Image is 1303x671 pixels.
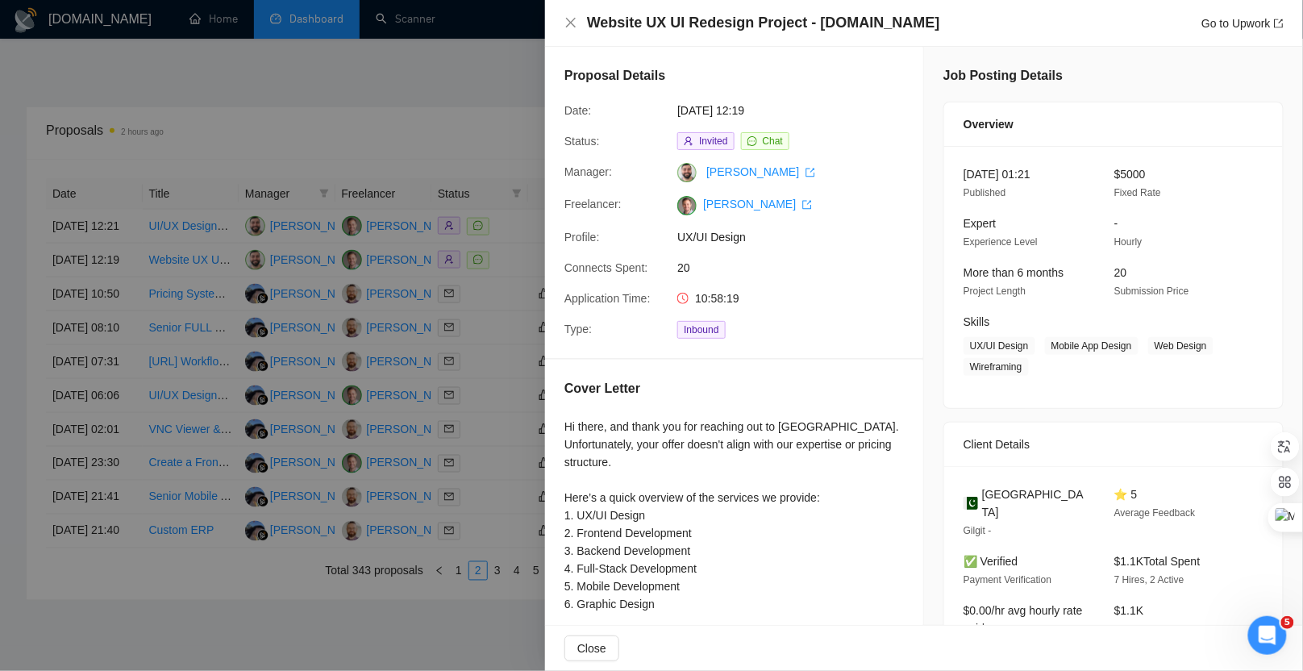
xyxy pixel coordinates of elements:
[964,236,1038,248] span: Experience Level
[695,292,739,305] span: 10:58:19
[806,168,815,177] span: export
[564,16,577,30] button: Close
[1114,168,1146,181] span: $5000
[564,66,665,85] h5: Proposal Details
[1248,616,1287,655] iframe: Intercom live chat
[964,494,978,512] img: 🇵🇰
[677,293,689,304] span: clock-circle
[1114,488,1138,501] span: ⭐ 5
[1114,555,1201,568] span: $1.1K Total Spent
[964,337,1035,355] span: UX/UI Design
[964,115,1014,133] span: Overview
[677,196,697,215] img: c1ubs3Re8m653Oj37xRJv3B2W9w47HdBbQsc91qxwEeJplF8-F2OmN4eYf47k8ubBe
[1114,217,1118,230] span: -
[587,13,940,33] h4: Website UX UI Redesign Project - [DOMAIN_NAME]
[564,165,612,178] span: Manager:
[1201,17,1284,30] a: Go to Upworkexport
[677,228,919,246] span: UX/UI Design
[1148,337,1213,355] span: Web Design
[1274,19,1284,28] span: export
[964,555,1018,568] span: ✅ Verified
[677,321,725,339] span: Inbound
[564,261,648,274] span: Connects Spent:
[1114,187,1161,198] span: Fixed Rate
[564,135,600,148] span: Status:
[964,168,1030,181] span: [DATE] 01:21
[677,259,919,277] span: 20
[564,198,622,210] span: Freelancer:
[699,135,727,147] span: Invited
[703,198,812,210] a: [PERSON_NAME] export
[1114,604,1144,617] span: $1.1K
[684,136,693,146] span: user-add
[964,266,1064,279] span: More than 6 months
[1114,285,1189,297] span: Submission Price
[964,315,990,328] span: Skills
[1114,236,1143,248] span: Hourly
[564,104,591,117] span: Date:
[677,102,919,119] span: [DATE] 12:19
[1281,616,1294,629] span: 5
[706,165,815,178] a: [PERSON_NAME] export
[564,292,651,305] span: Application Time:
[747,136,757,146] span: message
[964,217,996,230] span: Expert
[564,231,600,244] span: Profile:
[943,66,1063,85] h5: Job Posting Details
[564,16,577,29] span: close
[982,486,1089,521] span: [GEOGRAPHIC_DATA]
[1114,574,1184,586] span: 7 Hires, 2 Active
[1114,623,1163,635] span: Total Spent
[964,285,1026,297] span: Project Length
[964,187,1006,198] span: Published
[564,379,640,398] h5: Cover Letter
[802,200,812,210] span: export
[763,135,783,147] span: Chat
[964,358,1029,376] span: Wireframing
[564,323,592,335] span: Type:
[1114,507,1196,519] span: Average Feedback
[1045,337,1139,355] span: Mobile App Design
[964,604,1083,635] span: $0.00/hr avg hourly rate paid
[964,525,992,536] span: Gilgit -
[964,574,1051,586] span: Payment Verification
[564,636,619,661] button: Close
[964,423,1263,466] div: Client Details
[577,640,606,657] span: Close
[1114,266,1127,279] span: 20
